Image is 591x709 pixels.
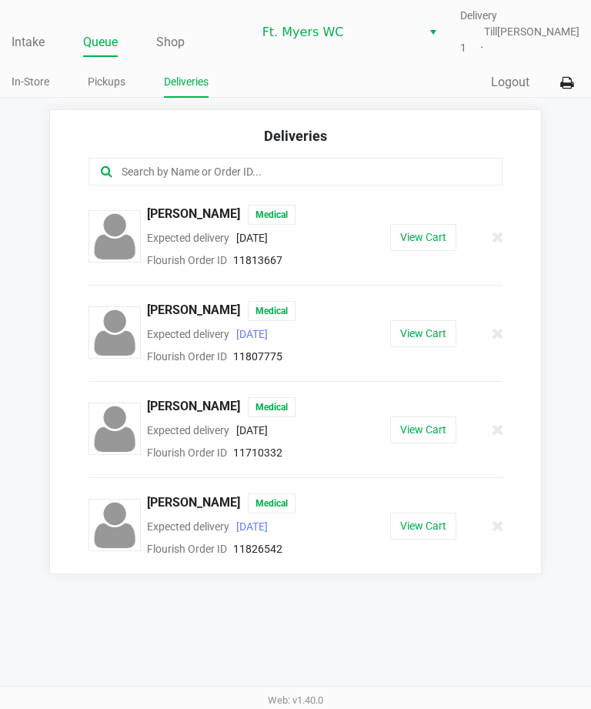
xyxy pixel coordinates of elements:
span: Flourish Order ID [147,254,227,266]
a: Queue [83,32,118,53]
span: Deliveries [264,128,327,144]
span: 11813667 [233,254,282,266]
span: Flourish Order ID [147,350,227,363]
input: Search by Name or Order ID... [120,163,470,181]
span: [DATE] [236,328,268,340]
span: [PERSON_NAME] [497,24,579,40]
button: Logout [491,73,529,92]
span: Medical [248,301,295,321]
span: [PERSON_NAME] [147,301,240,321]
button: View Cart [390,513,456,540]
button: View Cart [390,416,456,443]
span: Delivery Till 1 [460,8,497,56]
span: [PERSON_NAME] [147,397,240,417]
button: View Cart [390,224,456,251]
a: Pickups [88,72,125,92]
span: Medical [248,397,295,417]
span: Flourish Order ID [147,446,227,459]
span: 11710332 [233,446,282,459]
span: [DATE] [236,424,268,436]
span: 11826542 [233,543,282,555]
a: In-Store [12,72,49,92]
span: Expected delivery [147,424,229,436]
span: [DATE] [236,232,268,244]
span: Web: v1.40.0 [268,694,323,706]
span: Expected delivery [147,232,229,244]
span: Flourish Order ID [147,543,227,555]
span: Medical [248,205,295,225]
span: [DATE] [236,520,268,533]
a: Deliveries [164,72,209,92]
span: Expected delivery [147,520,229,533]
span: [PERSON_NAME] [147,205,240,225]
span: Expected delivery [147,328,229,340]
a: Shop [156,32,185,53]
span: Ft. Myers WC [262,23,412,42]
span: [PERSON_NAME] [147,493,240,513]
span: 11807775 [233,350,282,363]
button: View Cart [390,320,456,347]
a: Intake [12,32,45,53]
button: Select [422,18,444,46]
span: Medical [248,493,295,513]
